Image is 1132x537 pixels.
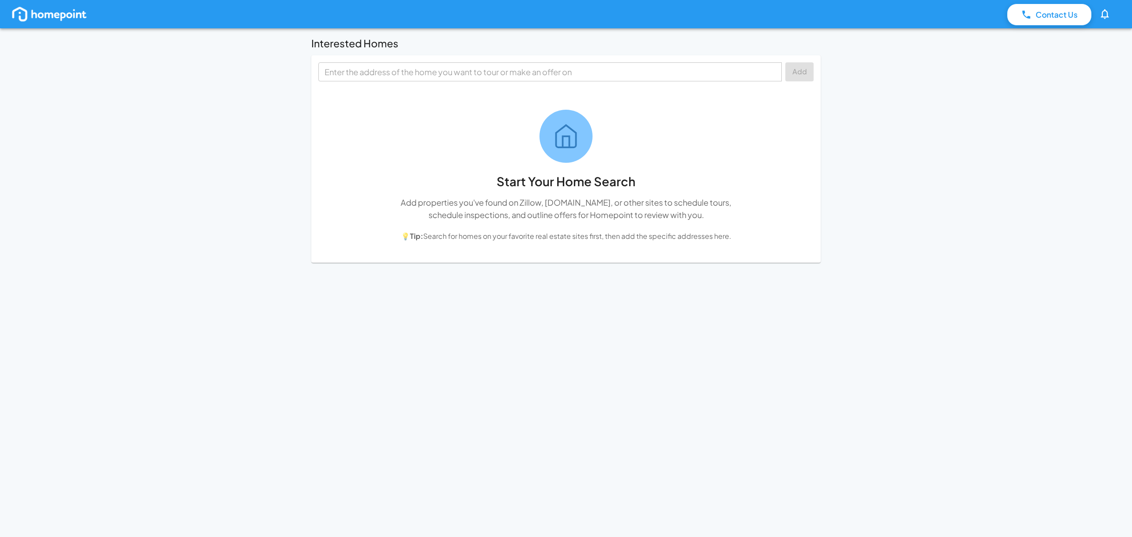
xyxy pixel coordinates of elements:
p: 💡 Search for homes on your favorite real estate sites first, then add the specific addresses here. [401,231,731,242]
h6: Interested Homes [311,35,398,52]
input: Enter the address of the home you want to tour or make an offer on [321,65,778,79]
p: Contact Us [1036,9,1078,20]
strong: Tip: [410,231,423,241]
p: Add properties you've found on Zillow, [DOMAIN_NAME], or other sites to schedule tours, schedule ... [389,196,743,221]
img: homepoint_logo_white.png [11,5,88,23]
h5: Start Your Home Search [497,173,635,190]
